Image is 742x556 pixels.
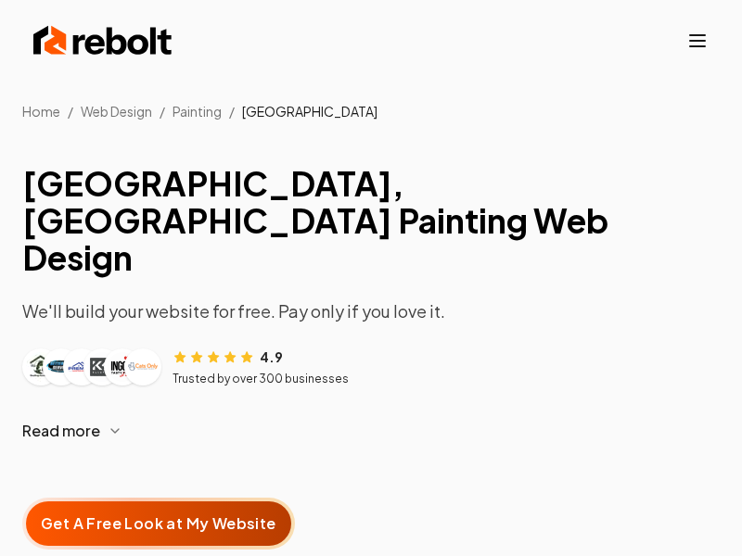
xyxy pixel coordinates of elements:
img: Customer logo 6 [128,352,158,382]
span: 4.9 [260,347,283,366]
span: Get A Free Look at My Website [41,512,276,535]
p: We'll build your website for free. Pay only if you love it. [22,298,720,324]
span: Read more [22,420,100,442]
a: Home [22,103,60,120]
img: Customer logo 3 [67,352,96,382]
img: Customer logo 2 [46,352,76,382]
button: Get A Free Look at My Website [22,498,295,550]
article: Customer reviews [22,347,720,386]
li: / [160,102,165,120]
li: [GEOGRAPHIC_DATA] [242,102,377,120]
img: Rebolt Logo [33,22,173,59]
div: Rating: 4.9 out of 5 stars [173,347,283,366]
img: Customer logo 1 [26,352,56,382]
img: Customer logo 4 [87,352,117,382]
p: Trusted by over 300 businesses [173,372,349,386]
h1: [GEOGRAPHIC_DATA], [GEOGRAPHIC_DATA] Painting Web Design [22,165,720,276]
div: Customer logos [22,348,161,385]
li: / [229,102,235,120]
button: Read more [22,409,720,453]
img: Customer logo 5 [108,352,137,382]
span: Web Design [81,103,152,120]
button: Toggle mobile menu [686,30,709,52]
a: Painting [173,103,222,120]
li: / [68,102,73,120]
